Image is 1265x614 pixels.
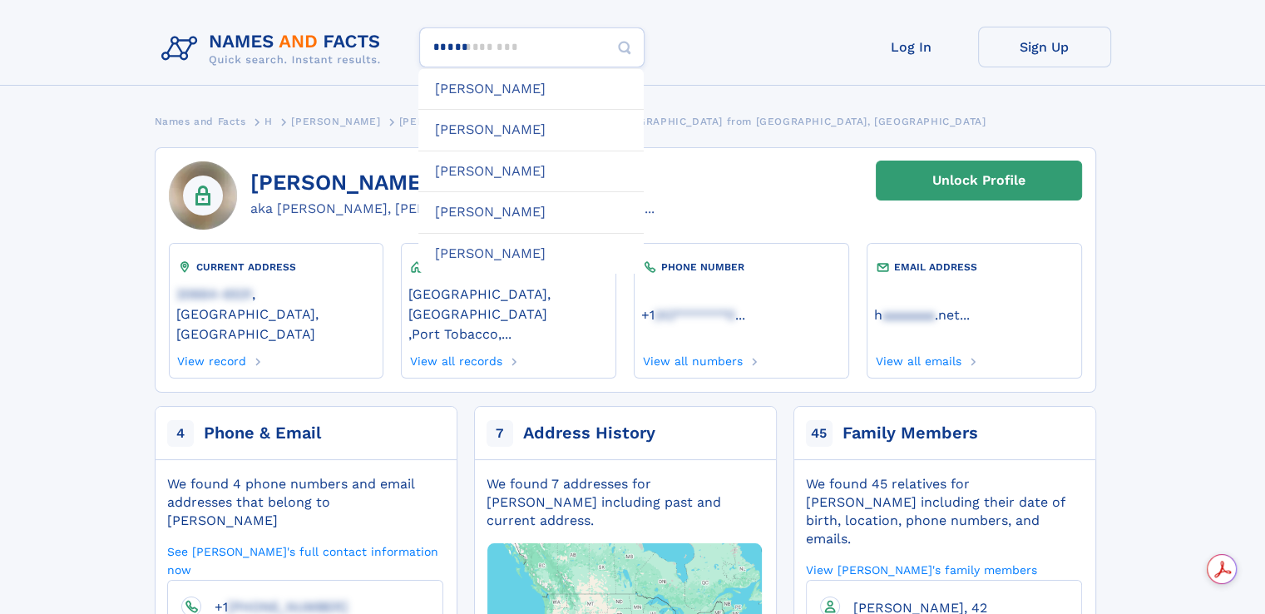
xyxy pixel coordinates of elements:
span: [PERSON_NAME] [399,116,488,127]
a: ... [641,307,841,323]
a: Names and Facts [155,111,246,131]
a: Log In [845,27,978,67]
span: 20664-6531 [176,286,252,302]
a: View record [176,349,247,368]
a: See [PERSON_NAME]'s full contact information now [167,543,443,577]
div: We found 45 relatives for [PERSON_NAME] including their date of birth, location, phone numbers, a... [806,475,1082,548]
div: Address History [523,422,655,445]
a: +1[PHONE_NUMBER] [201,598,348,614]
div: EMAIL ADDRESS [874,259,1074,275]
a: [PERSON_NAME] [291,111,380,131]
div: [PERSON_NAME] [418,233,644,275]
span: 45 [806,420,833,447]
a: View all emails [874,349,961,368]
span: 7 [487,420,513,447]
span: 4 [167,420,194,447]
a: View all records [408,349,502,368]
div: [PERSON_NAME] [418,109,644,151]
div: We found 7 addresses for [PERSON_NAME] including past and current address. [487,475,763,530]
button: Search Button [605,27,645,68]
div: , [408,275,608,349]
div: Unlock Profile [932,161,1025,200]
div: CURRENT ADDRESS [176,259,376,275]
div: Phone & Email [204,422,321,445]
span: aaaaaaa [882,307,935,323]
span: [PERSON_NAME], [DEMOGRAPHIC_DATA] from [GEOGRAPHIC_DATA], [GEOGRAPHIC_DATA] [506,116,986,127]
div: We found 4 phone numbers and email addresses that belong to [PERSON_NAME] [167,475,443,530]
a: [PERSON_NAME] [399,111,488,131]
a: Sign Up [978,27,1111,67]
div: PAST LOCATIONS [408,259,608,275]
a: Unlock Profile [876,161,1082,201]
div: PHONE NUMBER [641,259,841,275]
h1: [PERSON_NAME], 44 [250,171,655,196]
a: haaaaaaa.net [874,305,960,323]
a: [GEOGRAPHIC_DATA], [GEOGRAPHIC_DATA] [408,285,608,322]
span: [PERSON_NAME] [291,116,380,127]
a: Port Tobacco,... [412,324,511,342]
a: 20664-6531, [GEOGRAPHIC_DATA], [GEOGRAPHIC_DATA] [176,285,376,342]
a: H [264,111,273,131]
a: View all numbers [641,349,743,368]
span: H [264,116,273,127]
div: Family Members [843,422,978,445]
div: [PERSON_NAME] [418,151,644,192]
div: aka [PERSON_NAME], [PERSON_NAME], [PERSON_NAME], K ... [250,199,655,219]
div: [PERSON_NAME] [418,191,644,233]
div: [PERSON_NAME] [418,68,644,110]
img: Logo Names and Facts [155,27,394,72]
a: View [PERSON_NAME]'s family members [806,562,1037,577]
input: search input [419,27,645,67]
